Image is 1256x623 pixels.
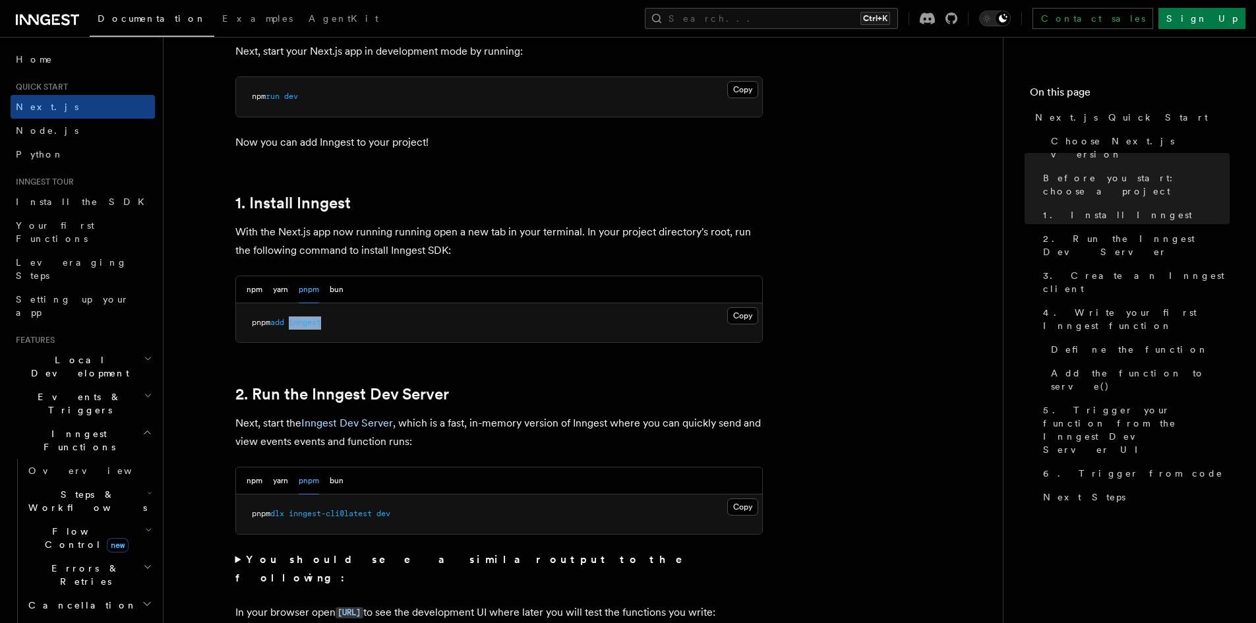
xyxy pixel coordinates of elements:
a: Your first Functions [11,214,155,251]
button: yarn [273,467,288,494]
span: new [107,538,129,552]
a: Sign Up [1158,8,1245,29]
span: inngest-cli@latest [289,509,372,518]
span: Before you start: choose a project [1043,171,1230,198]
span: Inngest tour [11,177,74,187]
button: Steps & Workflows [23,483,155,519]
span: 1. Install Inngest [1043,208,1192,222]
span: Flow Control [23,525,145,551]
span: Setting up your app [16,294,129,318]
a: Documentation [90,4,214,37]
span: Node.js [16,125,78,136]
span: Cancellation [23,599,137,612]
span: Local Development [11,353,144,380]
a: Choose Next.js version [1046,129,1230,166]
strong: You should see a similar output to the following: [235,553,702,584]
span: 4. Write your first Inngest function [1043,306,1230,332]
p: In your browser open to see the development UI where later you will test the functions you write: [235,603,763,622]
span: Quick start [11,82,68,92]
p: Now you can add Inngest to your project! [235,133,763,152]
button: Inngest Functions [11,422,155,459]
span: Inngest Functions [11,427,142,454]
span: pnpm [252,509,270,518]
a: Next Steps [1038,485,1230,509]
span: Next.js Quick Start [1035,111,1208,124]
span: Install the SDK [16,196,152,207]
span: 6. Trigger from code [1043,467,1223,480]
button: npm [247,276,262,303]
a: Home [11,47,155,71]
a: 2. Run the Inngest Dev Server [1038,227,1230,264]
span: Steps & Workflows [23,488,147,514]
button: pnpm [299,467,319,494]
span: Your first Functions [16,220,94,244]
p: With the Next.js app now running running open a new tab in your terminal. In your project directo... [235,223,763,260]
a: Before you start: choose a project [1038,166,1230,203]
a: 1. Install Inngest [1038,203,1230,227]
p: Next, start your Next.js app in development mode by running: [235,42,763,61]
span: Events & Triggers [11,390,144,417]
span: Define the function [1051,343,1209,356]
button: Toggle dark mode [979,11,1011,26]
span: dev [376,509,390,518]
a: Overview [23,459,155,483]
span: pnpm [252,318,270,327]
span: dev [284,92,298,101]
a: 5. Trigger your function from the Inngest Dev Server UI [1038,398,1230,461]
span: npm [252,92,266,101]
button: npm [247,467,262,494]
button: bun [330,276,344,303]
span: Add the function to serve() [1051,367,1230,393]
span: inngest [289,318,321,327]
span: Overview [28,465,164,476]
span: Choose Next.js version [1051,134,1230,161]
h4: On this page [1030,84,1230,105]
a: Define the function [1046,338,1230,361]
code: [URL] [336,607,363,618]
button: pnpm [299,276,319,303]
a: 1. Install Inngest [235,194,351,212]
a: Inngest Dev Server [301,417,393,429]
button: Copy [727,307,758,324]
span: Errors & Retries [23,562,143,588]
span: Documentation [98,13,206,24]
span: Next Steps [1043,490,1125,504]
button: bun [330,467,344,494]
span: Python [16,149,64,160]
a: Setting up your app [11,287,155,324]
span: dlx [270,509,284,518]
span: run [266,92,280,101]
button: Search...Ctrl+K [645,8,898,29]
button: Copy [727,498,758,516]
a: Next.js Quick Start [1030,105,1230,129]
a: 6. Trigger from code [1038,461,1230,485]
span: 3. Create an Inngest client [1043,269,1230,295]
a: 4. Write your first Inngest function [1038,301,1230,338]
a: Install the SDK [11,190,155,214]
a: Node.js [11,119,155,142]
span: 5. Trigger your function from the Inngest Dev Server UI [1043,403,1230,456]
a: Leveraging Steps [11,251,155,287]
span: Leveraging Steps [16,257,127,281]
button: Flow Controlnew [23,519,155,556]
button: Errors & Retries [23,556,155,593]
span: Examples [222,13,293,24]
button: Events & Triggers [11,385,155,422]
a: 3. Create an Inngest client [1038,264,1230,301]
button: Cancellation [23,593,155,617]
button: Copy [727,81,758,98]
a: Next.js [11,95,155,119]
button: Local Development [11,348,155,385]
p: Next, start the , which is a fast, in-memory version of Inngest where you can quickly send and vi... [235,414,763,451]
span: 2. Run the Inngest Dev Server [1043,232,1230,258]
a: Add the function to serve() [1046,361,1230,398]
button: yarn [273,276,288,303]
kbd: Ctrl+K [860,12,890,25]
span: add [270,318,284,327]
span: AgentKit [309,13,378,24]
span: Home [16,53,53,66]
a: Contact sales [1032,8,1153,29]
span: Features [11,335,55,345]
a: AgentKit [301,4,386,36]
a: [URL] [336,606,363,618]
